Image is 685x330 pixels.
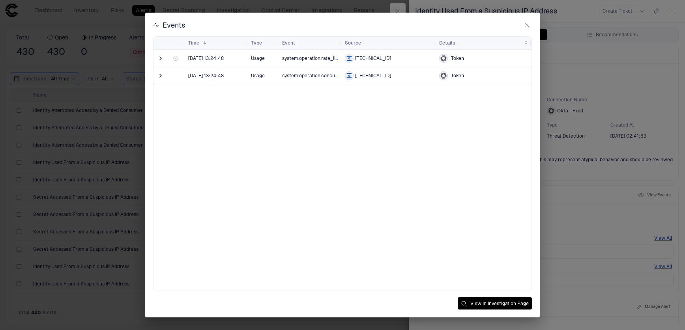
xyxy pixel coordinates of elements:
[440,73,447,79] div: Okta
[251,40,262,46] span: Type
[458,297,532,309] button: View In Investigation Page
[188,73,224,79] span: [DATE] 13:24:48
[345,40,361,46] span: Source
[439,40,455,46] span: Details
[153,21,185,30] div: Events
[188,55,224,62] span: [DATE] 13:24:48
[451,73,464,79] span: Token
[440,55,447,62] div: Okta
[251,68,276,84] span: Usage
[346,73,352,79] img: IL
[451,55,464,62] span: Token
[346,55,352,62] div: Israel
[346,55,352,62] img: IL
[282,40,295,46] span: Event
[188,55,224,62] div: 6/30/2025 18:24:48 (GMT+00:00 UTC)
[355,73,391,79] span: [TECHNICAL_ID]
[282,73,382,78] span: system.operation.concurrency_limit.violation
[282,56,362,61] span: system.operation.rate_limit.violation
[355,55,391,62] span: [TECHNICAL_ID]
[251,50,276,66] span: Usage
[188,40,199,46] span: Time
[346,73,352,79] div: Israel
[188,73,224,79] div: 6/30/2025 18:24:48 (GMT+00:00 UTC)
